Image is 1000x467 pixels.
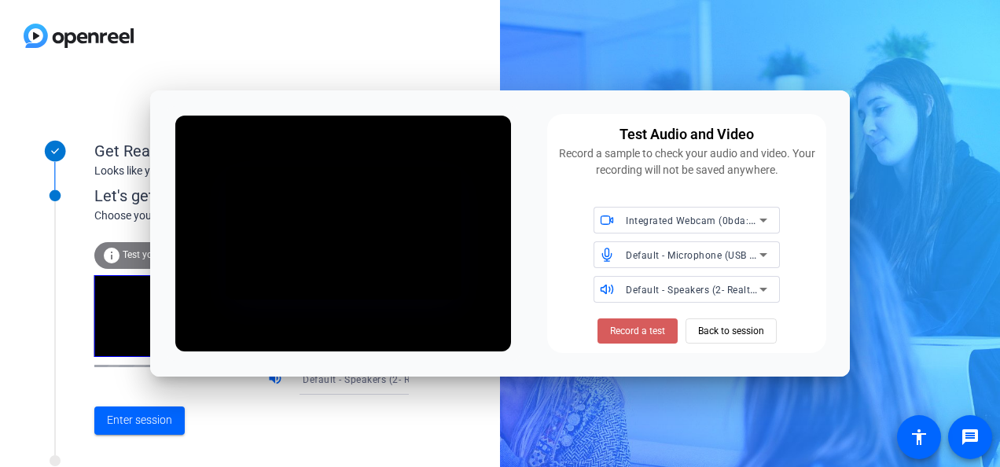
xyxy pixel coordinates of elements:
[102,246,121,265] mat-icon: info
[94,163,409,179] div: Looks like you've been invited to join
[107,412,172,428] span: Enter session
[557,145,817,178] div: Record a sample to check your audio and video. Your recording will not be saved anywhere.
[94,184,441,208] div: Let's get connected.
[698,316,764,346] span: Back to session
[686,318,777,344] button: Back to session
[626,248,919,261] span: Default - Microphone (USB Condenser Microphone) (31b2:0011)
[961,428,980,447] mat-icon: message
[94,139,409,163] div: Get Ready!
[123,249,232,260] span: Test your audio and video
[910,428,928,447] mat-icon: accessibility
[619,123,754,145] div: Test Audio and Video
[303,373,483,385] span: Default - Speakers (2- Realtek(R) Audio)
[94,208,441,224] div: Choose your settings
[626,214,775,226] span: Integrated Webcam (0bda:555e)
[597,318,678,344] button: Record a test
[610,324,665,338] span: Record a test
[267,370,286,389] mat-icon: volume_up
[626,283,807,296] span: Default - Speakers (2- Realtek(R) Audio)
